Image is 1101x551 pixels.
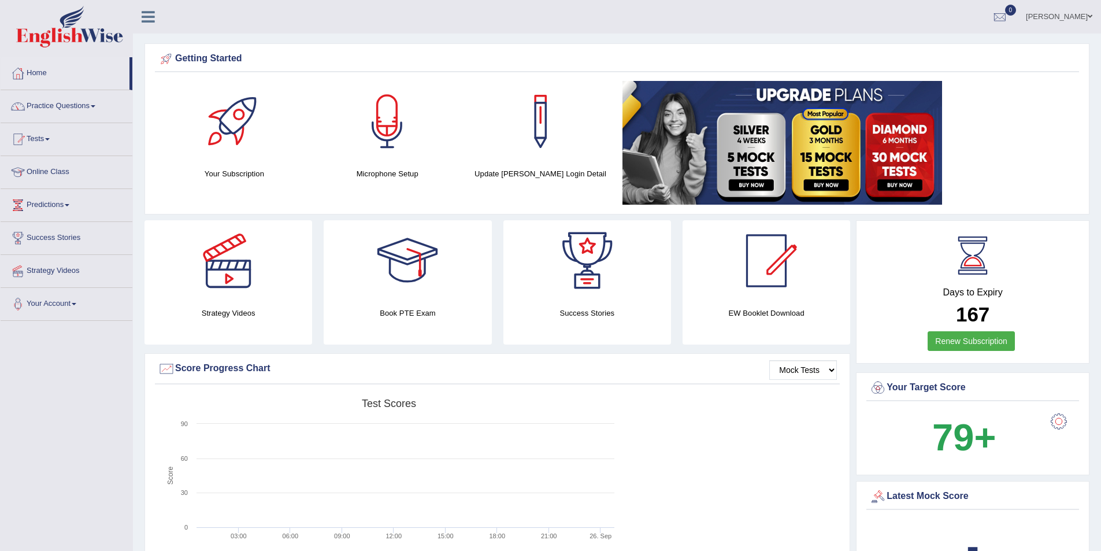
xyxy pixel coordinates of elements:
a: Online Class [1,156,132,185]
a: Renew Subscription [928,331,1015,351]
h4: Strategy Videos [144,307,312,319]
text: 03:00 [231,532,247,539]
text: 12:00 [386,532,402,539]
text: 90 [181,420,188,427]
text: 06:00 [283,532,299,539]
h4: Microphone Setup [317,168,458,180]
a: Predictions [1,189,132,218]
text: 60 [181,455,188,462]
a: Your Account [1,288,132,317]
h4: Success Stories [503,307,671,319]
img: small5.jpg [622,81,942,205]
div: Latest Mock Score [869,488,1076,505]
a: Tests [1,123,132,152]
div: Score Progress Chart [158,360,837,378]
text: 30 [181,489,188,496]
tspan: Score [166,467,175,485]
text: 18:00 [489,532,505,539]
div: Getting Started [158,50,1076,68]
text: 15:00 [438,532,454,539]
h4: Book PTE Exam [324,307,491,319]
h4: Days to Expiry [869,287,1076,298]
h4: Update [PERSON_NAME] Login Detail [470,168,611,180]
div: Your Target Score [869,379,1076,397]
a: Practice Questions [1,90,132,119]
text: 09:00 [334,532,350,539]
text: 0 [184,524,188,531]
a: Strategy Videos [1,255,132,284]
text: 21:00 [541,532,557,539]
b: 79+ [932,416,996,458]
h4: EW Booklet Download [683,307,850,319]
b: 167 [956,303,989,326]
h4: Your Subscription [164,168,305,180]
a: Home [1,57,129,86]
tspan: 26. Sep [590,532,611,539]
tspan: Test scores [362,398,416,409]
span: 0 [1005,5,1017,16]
a: Success Stories [1,222,132,251]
